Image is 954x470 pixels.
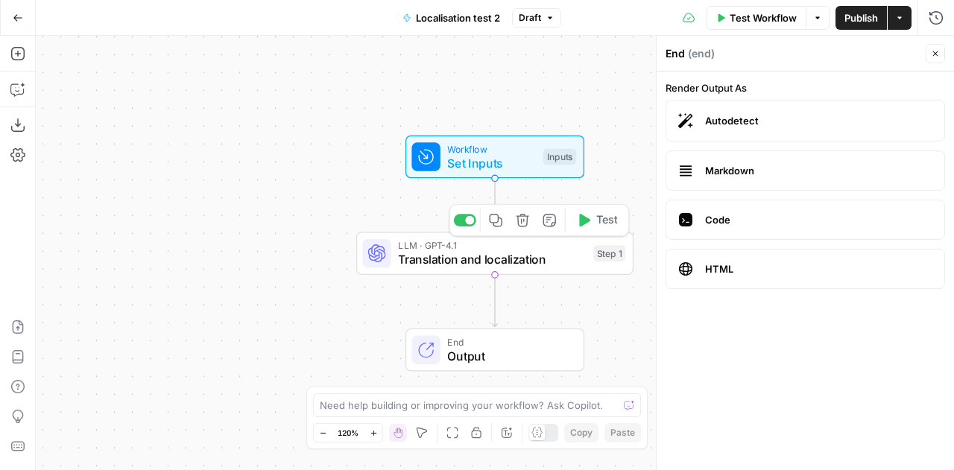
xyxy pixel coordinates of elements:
button: Test Workflow [707,6,806,30]
span: Publish [844,10,878,25]
span: HTML [705,261,932,276]
span: End [447,334,569,349]
div: Inputs [543,149,576,165]
span: Test Workflow [730,10,797,25]
button: Copy [564,423,598,442]
div: LLM · GPT-4.1Translation and localizationStep 1Test [356,232,634,275]
span: Output [447,347,569,365]
div: Step 1 [593,245,625,261]
button: Paste [604,423,641,442]
span: ( end ) [688,46,715,61]
span: 120% [338,427,358,439]
button: Test [569,209,625,232]
span: Workflow [447,142,536,156]
span: Draft [519,11,541,25]
div: WorkflowSet InputsInputs [356,136,634,179]
div: End [666,46,921,61]
span: Test [596,212,618,229]
button: Localisation test 2 [394,6,509,30]
span: Copy [570,426,593,439]
button: Draft [512,8,561,28]
span: LLM · GPT-4.1 [398,238,586,253]
div: EndOutput [356,328,634,372]
span: Markdown [705,163,932,178]
span: Autodetect [705,113,932,128]
span: Set Inputs [447,154,536,172]
button: Publish [835,6,887,30]
span: Localisation test 2 [416,10,500,25]
span: Translation and localization [398,251,586,269]
span: Paste [610,426,635,439]
label: Render Output As [666,80,945,95]
g: Edge from step_1 to end [492,274,497,326]
span: Code [705,212,932,227]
